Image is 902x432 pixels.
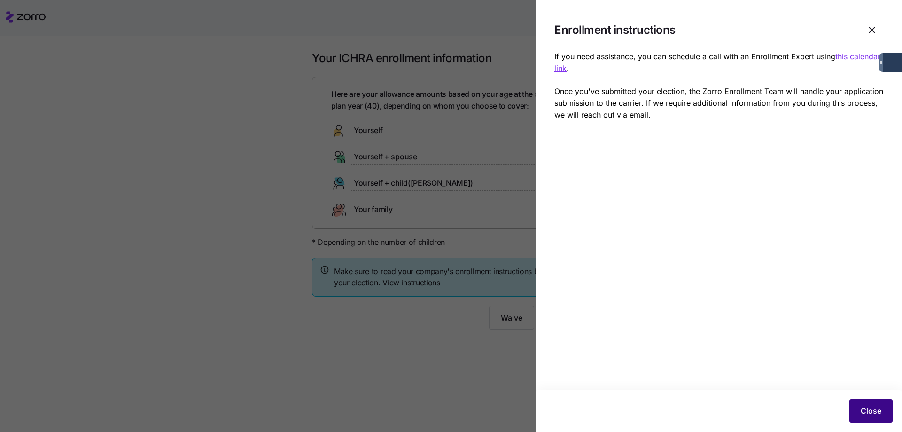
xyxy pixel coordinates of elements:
[849,399,893,423] button: Close
[554,51,883,121] p: If you need assistance, you can schedule a call with an Enrollment Expert using . Once you've sub...
[861,405,881,416] span: Close
[554,23,853,37] h1: Enrollment instructions
[554,52,880,73] a: this calendar link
